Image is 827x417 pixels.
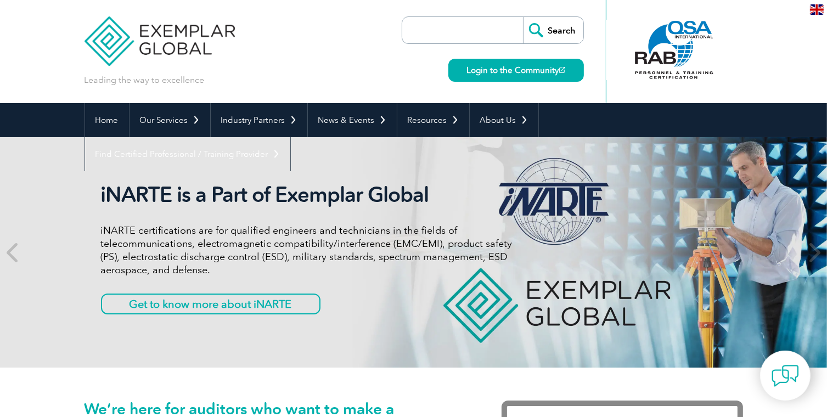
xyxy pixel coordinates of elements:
[85,103,129,137] a: Home
[810,4,824,15] img: en
[470,103,538,137] a: About Us
[130,103,210,137] a: Our Services
[772,362,799,390] img: contact-chat.png
[85,74,205,86] p: Leading the way to excellence
[101,182,513,207] h2: iNARTE is a Part of Exemplar Global
[448,59,584,82] a: Login to the Community
[211,103,307,137] a: Industry Partners
[308,103,397,137] a: News & Events
[101,294,320,314] a: Get to know more about iNARTE
[85,137,290,171] a: Find Certified Professional / Training Provider
[397,103,469,137] a: Resources
[523,17,583,43] input: Search
[101,224,513,277] p: iNARTE certifications are for qualified engineers and technicians in the fields of telecommunicat...
[559,67,565,73] img: open_square.png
